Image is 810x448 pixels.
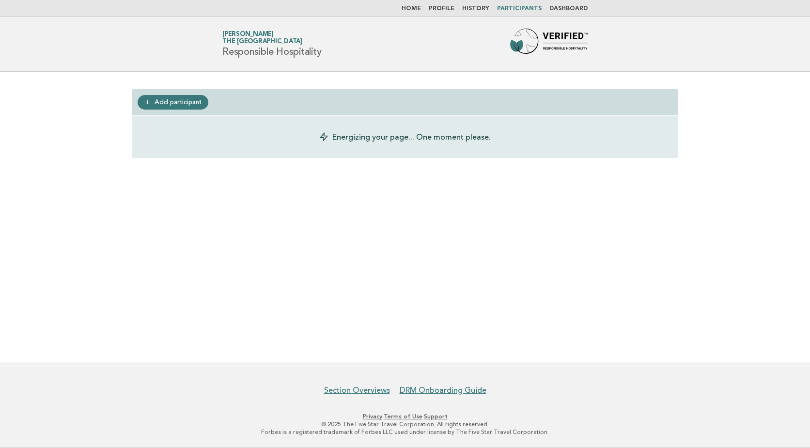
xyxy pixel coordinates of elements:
[324,385,390,395] a: Section Overviews
[424,413,448,420] a: Support
[109,420,701,428] p: © 2025 The Five Star Travel Corporation. All rights reserved.
[109,428,701,436] p: Forbes is a registered trademark of Forbes LLC used under license by The Five Star Travel Corpora...
[222,39,302,45] span: The [GEOGRAPHIC_DATA]
[510,29,588,60] img: Forbes Travel Guide
[109,413,701,420] p: · ·
[363,413,382,420] a: Privacy
[138,95,208,110] a: Add participant
[400,385,486,395] a: DRM Onboarding Guide
[549,6,588,12] a: Dashboard
[429,6,454,12] a: Profile
[497,6,542,12] a: Participants
[462,6,489,12] a: History
[332,131,491,143] p: Energizing your page... One moment please.
[222,32,321,57] h1: Responsible Hospitality
[402,6,421,12] a: Home
[384,413,422,420] a: Terms of Use
[222,31,302,45] a: [PERSON_NAME]The [GEOGRAPHIC_DATA]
